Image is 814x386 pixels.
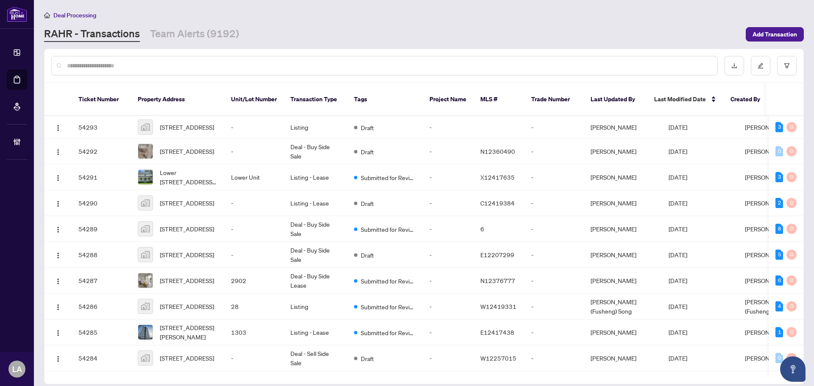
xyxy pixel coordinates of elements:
span: download [731,63,737,69]
img: thumbnail-img [138,196,153,210]
span: Submitted for Review [361,328,416,337]
button: Logo [51,300,65,313]
th: Trade Number [524,83,584,116]
span: W12419331 [480,303,516,310]
td: 28 [224,294,284,319]
span: Submitted for Review [361,302,416,311]
span: [PERSON_NAME] [745,251,791,258]
span: LA [12,363,22,375]
div: 0 [775,146,783,156]
div: 0 [786,275,797,286]
td: - [423,319,474,345]
span: [PERSON_NAME] [745,354,791,362]
img: thumbnail-img [138,247,153,262]
td: - [423,190,474,216]
img: Logo [55,330,61,336]
span: Last Modified Date [654,94,706,104]
th: Property Address [131,83,224,116]
div: 0 [786,250,797,260]
button: Add Transaction [746,27,804,42]
img: Logo [55,175,61,181]
span: edit [758,63,764,69]
span: N12360490 [480,147,515,155]
td: - [524,319,584,345]
div: 0 [786,122,797,132]
button: Logo [51,248,65,261]
td: 54288 [72,242,131,268]
div: 0 [786,301,797,311]
img: Logo [55,125,61,131]
td: - [524,268,584,294]
td: - [524,242,584,268]
img: Logo [55,355,61,362]
th: Project Name [423,83,474,116]
button: Logo [51,222,65,236]
img: thumbnail-img [138,222,153,236]
td: 54290 [72,190,131,216]
td: [PERSON_NAME] (Fusheng) Song [584,294,662,319]
span: [STREET_ADDRESS] [160,250,214,259]
span: [PERSON_NAME] [745,147,791,155]
img: thumbnail-img [138,273,153,288]
td: - [524,294,584,319]
img: Logo [55,200,61,207]
img: Logo [55,278,61,285]
button: Logo [51,170,65,184]
button: Logo [51,144,65,158]
td: 54292 [72,139,131,164]
span: [DATE] [669,123,687,131]
td: Deal - Buy Side Lease [284,268,347,294]
td: 54291 [72,164,131,190]
button: edit [751,56,770,75]
span: [STREET_ADDRESS] [160,224,214,233]
th: MLS # [474,83,524,116]
td: [PERSON_NAME] [584,268,662,294]
td: [PERSON_NAME] [584,164,662,190]
td: - [224,345,284,371]
span: [STREET_ADDRESS] [160,122,214,132]
td: - [224,216,284,242]
img: thumbnail-img [138,144,153,158]
td: [PERSON_NAME] [584,242,662,268]
td: - [423,139,474,164]
div: 0 [786,224,797,234]
img: thumbnail-img [138,351,153,365]
td: - [524,190,584,216]
img: logo [7,6,27,22]
td: Deal - Buy Side Sale [284,139,347,164]
span: filter [784,63,790,69]
th: Last Updated By [584,83,647,116]
td: 54289 [72,216,131,242]
div: 2 [775,198,783,208]
td: - [524,164,584,190]
button: Logo [51,325,65,339]
td: [PERSON_NAME] [584,345,662,371]
span: [STREET_ADDRESS] [160,147,214,156]
button: Open asap [780,356,806,382]
td: 54284 [72,345,131,371]
span: Add Transaction [753,28,797,41]
td: Listing [284,294,347,319]
span: Submitted for Review [361,276,416,286]
td: - [423,116,474,139]
span: Submitted for Review [361,225,416,234]
span: Lower [STREET_ADDRESS][PERSON_NAME] [160,168,217,186]
span: [STREET_ADDRESS] [160,353,214,363]
td: - [224,139,284,164]
span: Draft [361,354,374,363]
td: 2902 [224,268,284,294]
td: - [423,242,474,268]
span: home [44,12,50,18]
td: [PERSON_NAME] [584,319,662,345]
div: 0 [786,172,797,182]
span: [PERSON_NAME] [745,277,791,284]
td: Listing - Lease [284,319,347,345]
img: thumbnail-img [138,325,153,339]
span: [DATE] [669,277,687,284]
span: [STREET_ADDRESS] [160,198,214,208]
span: [DATE] [669,199,687,207]
div: 5 [775,250,783,260]
div: 3 [775,172,783,182]
td: [PERSON_NAME] [584,216,662,242]
span: [PERSON_NAME] (Fusheng) Song [745,298,791,315]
